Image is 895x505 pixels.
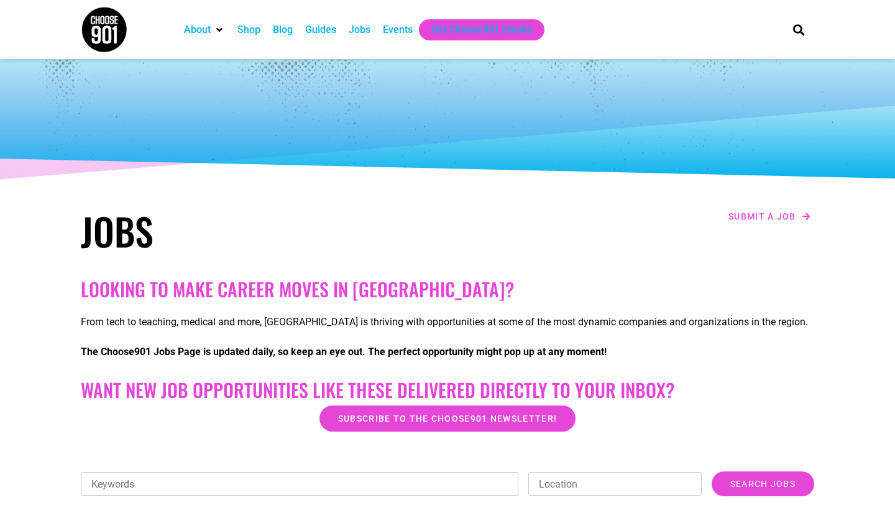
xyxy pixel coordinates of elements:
a: Get Choose901 Emails [431,22,532,37]
div: Search [789,19,809,40]
a: Shop [237,22,260,37]
h2: Want New Job Opportunities like these Delivered Directly to your Inbox? [81,379,814,401]
nav: Main nav [178,19,772,40]
input: Location [528,472,702,496]
strong: The Choose901 Jobs Page is updated daily, so keep an eye out. The perfect opportunity might pop u... [81,346,607,358]
a: Jobs [349,22,370,37]
a: Events [383,22,413,37]
a: Subscribe to the Choose901 newsletter! [319,405,576,432]
h2: Looking to make career moves in [GEOGRAPHIC_DATA]? [81,278,814,300]
span: Submit a job [728,212,796,221]
input: Search Jobs [712,471,814,496]
a: Submit a job [725,208,814,225]
h1: Jobs [81,208,441,253]
input: Keywords [81,472,518,496]
a: Blog [273,22,293,37]
a: Guides [305,22,336,37]
span: Subscribe to the Choose901 newsletter! [338,414,557,423]
p: From tech to teaching, medical and more, [GEOGRAPHIC_DATA] is thriving with opportunities at some... [81,315,814,330]
div: About [178,19,231,40]
a: About [184,22,211,37]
